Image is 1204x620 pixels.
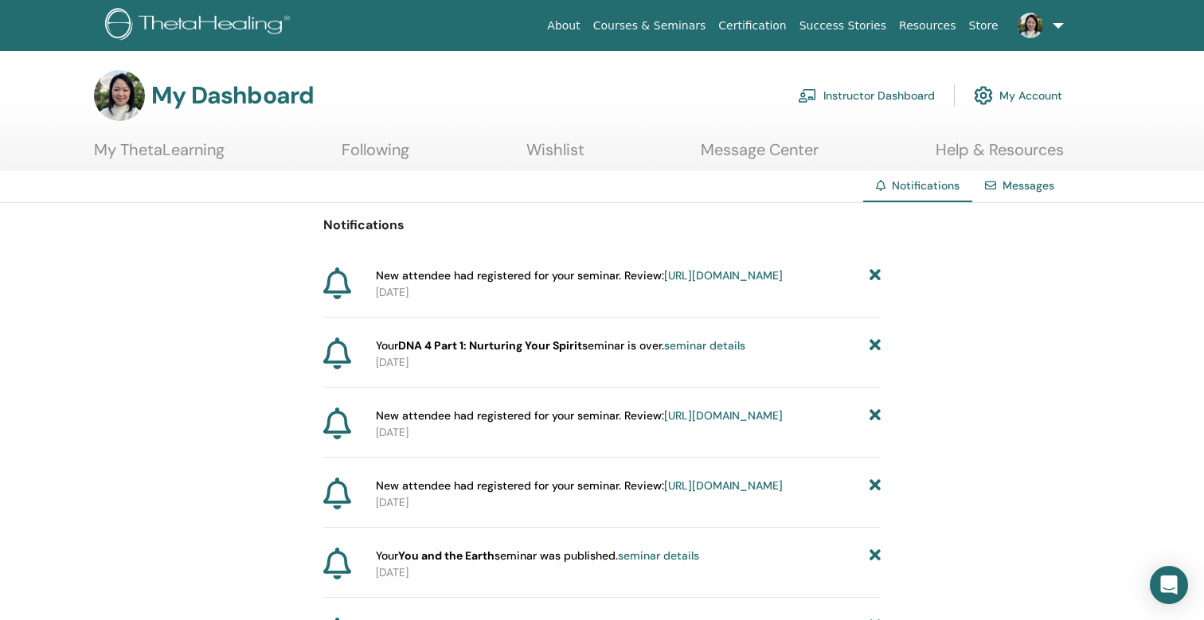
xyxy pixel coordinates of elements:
[376,548,699,564] span: Your seminar was published.
[151,81,314,110] h3: My Dashboard
[974,82,993,109] img: cog.svg
[793,11,893,41] a: Success Stories
[376,494,881,511] p: [DATE]
[376,267,783,284] span: New attendee had registered for your seminar. Review:
[376,284,881,301] p: [DATE]
[974,78,1062,113] a: My Account
[94,140,225,171] a: My ThetaLearning
[936,140,1064,171] a: Help & Resources
[664,408,783,423] a: [URL][DOMAIN_NAME]
[376,564,881,581] p: [DATE]
[526,140,584,171] a: Wishlist
[712,11,792,41] a: Certification
[105,8,295,44] img: logo.png
[892,178,960,193] span: Notifications
[618,548,699,563] a: seminar details
[541,11,586,41] a: About
[323,216,881,235] p: Notifications
[398,548,494,563] strong: You and the Earth
[664,478,783,493] a: [URL][DOMAIN_NAME]
[664,338,745,353] a: seminar details
[587,11,713,41] a: Courses & Seminars
[376,354,881,371] p: [DATE]
[893,11,963,41] a: Resources
[963,11,1005,41] a: Store
[376,337,745,354] span: Your seminar is over.
[342,140,409,171] a: Following
[94,70,145,121] img: default.jpg
[1018,13,1043,38] img: default.jpg
[376,424,881,441] p: [DATE]
[664,268,783,283] a: [URL][DOMAIN_NAME]
[1003,178,1054,193] a: Messages
[376,407,783,424] span: New attendee had registered for your seminar. Review:
[798,78,935,113] a: Instructor Dashboard
[398,338,582,353] strong: DNA 4 Part 1: Nurturing Your Spirit
[701,140,819,171] a: Message Center
[798,88,817,103] img: chalkboard-teacher.svg
[376,478,783,494] span: New attendee had registered for your seminar. Review:
[1150,566,1188,604] div: Open Intercom Messenger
